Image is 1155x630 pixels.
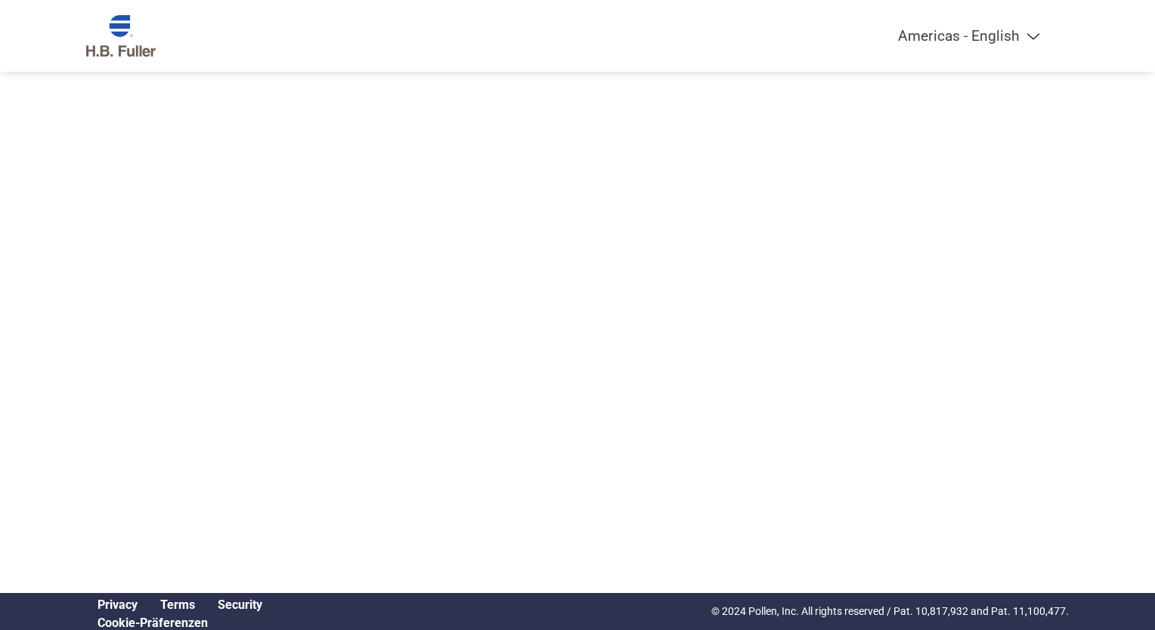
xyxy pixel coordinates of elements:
a: Security [218,598,262,612]
a: Privacy [98,598,138,612]
p: © 2024 Pollen, Inc. All rights reserved / Pat. 10,817,932 and Pat. 11,100,477. [711,604,1069,619]
div: Open Cookie Preferences Modal [86,616,274,630]
a: Terms [160,598,195,612]
a: Cookie Preferences, opens a dedicated popup modal window [98,616,208,630]
img: H.B. Fuller [86,15,156,57]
